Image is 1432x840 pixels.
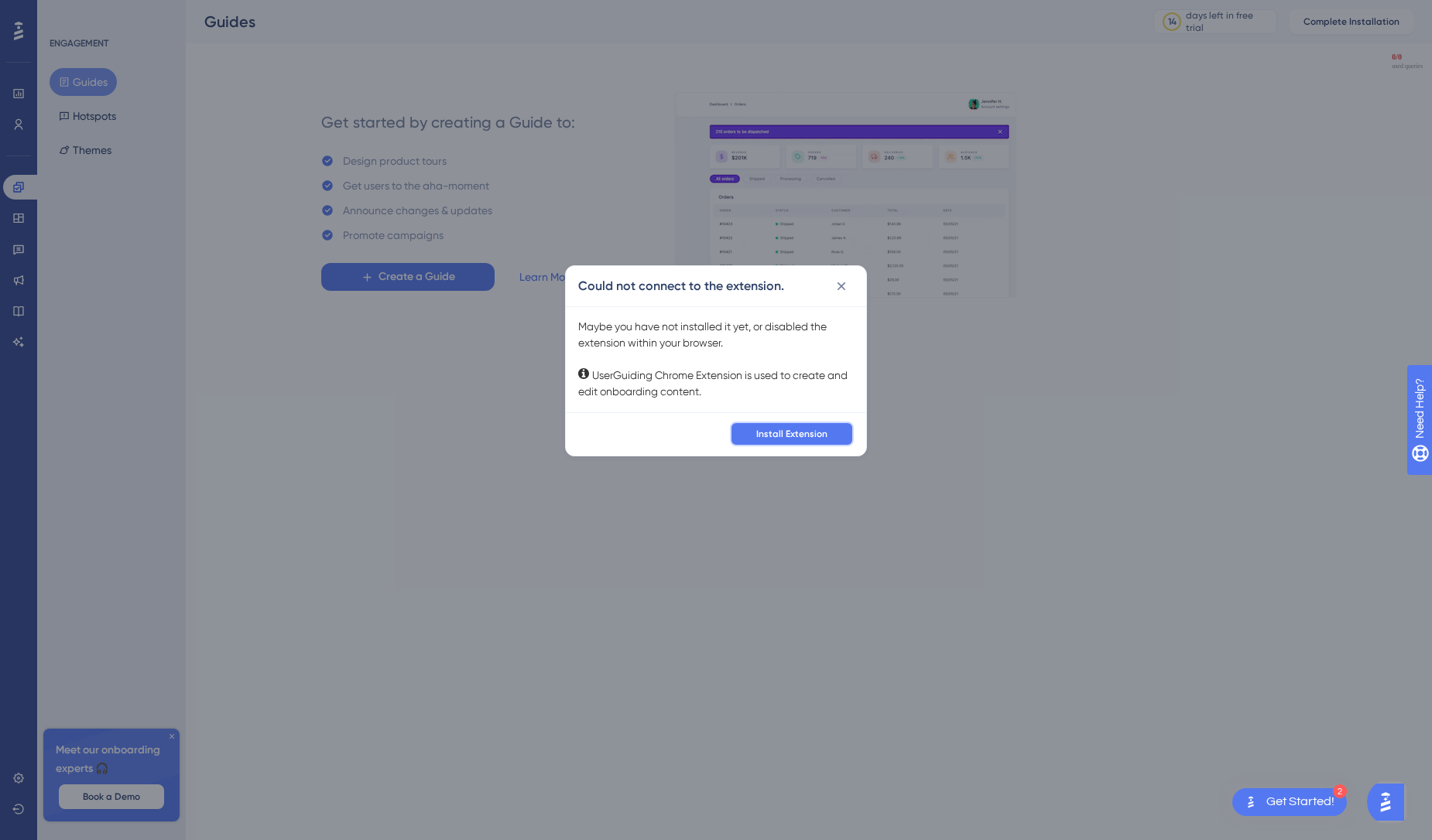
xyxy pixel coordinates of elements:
[1367,779,1413,825] iframe: UserGuiding AI Assistant Launcher
[1333,784,1347,798] div: 2
[578,319,854,400] div: Maybe you have not installed it yet, or disabled the extension within your browser. UserGuiding C...
[578,277,784,295] h2: Could not connect to the extension.
[1266,794,1334,811] div: Get Started!
[1242,793,1260,811] img: launcher-image-alternative-text
[36,4,97,22] span: Need Help?
[756,428,827,440] span: Install Extension
[1232,788,1347,816] div: Open Get Started! checklist, remaining modules: 2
